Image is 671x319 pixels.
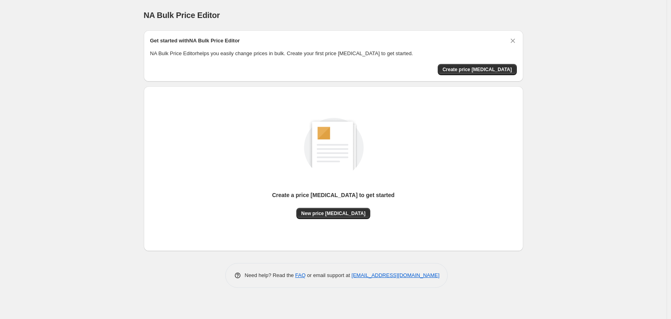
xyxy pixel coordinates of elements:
span: or email support at [306,272,351,278]
button: Create price change job [438,64,517,75]
p: Create a price [MEDICAL_DATA] to get started [272,191,395,199]
span: Create price [MEDICAL_DATA] [443,66,512,73]
button: Dismiss card [509,37,517,45]
button: New price [MEDICAL_DATA] [296,208,370,219]
a: [EMAIL_ADDRESS][DOMAIN_NAME] [351,272,439,278]
p: NA Bulk Price Editor helps you easily change prices in bulk. Create your first price [MEDICAL_DAT... [150,50,517,58]
a: FAQ [295,272,306,278]
span: Need help? Read the [245,272,296,278]
span: NA Bulk Price Editor [144,11,220,20]
span: New price [MEDICAL_DATA] [301,210,365,217]
h2: Get started with NA Bulk Price Editor [150,37,240,45]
